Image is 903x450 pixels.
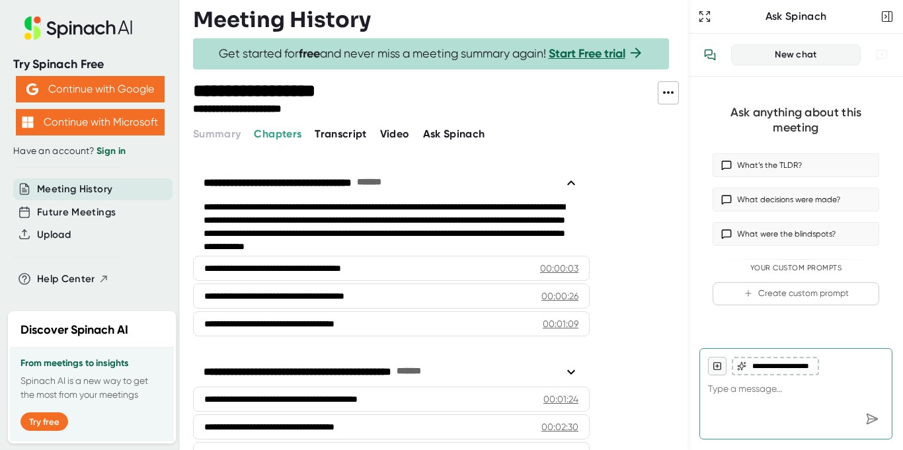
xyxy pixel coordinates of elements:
span: Summary [193,128,241,140]
div: Ask anything about this meeting [713,105,879,135]
div: 00:01:24 [543,393,578,406]
div: Send message [860,407,884,431]
div: New chat [740,49,852,61]
a: Start Free trial [549,46,625,61]
b: free [299,46,320,61]
button: Chapters [254,126,301,142]
h2: Discover Spinach AI [20,321,128,339]
h3: From meetings to insights [20,358,163,369]
button: Close conversation sidebar [878,7,896,26]
button: What were the blindspots? [713,222,879,246]
img: Aehbyd4JwY73AAAAAElFTkSuQmCC [26,83,38,95]
span: Help Center [37,272,95,287]
button: View conversation history [697,42,723,68]
button: Ask Spinach [423,126,485,142]
a: Sign in [97,145,126,157]
button: Upload [37,227,71,243]
span: Ask Spinach [423,128,485,140]
span: Chapters [254,128,301,140]
div: 00:01:09 [543,317,578,330]
div: 00:00:03 [540,262,578,275]
button: Summary [193,126,241,142]
button: What decisions were made? [713,188,879,211]
div: Ask Spinach [714,10,878,23]
button: Transcript [315,126,367,142]
button: Help Center [37,272,109,287]
div: Your Custom Prompts [713,264,879,273]
h3: Meeting History [193,7,371,32]
button: Expand to Ask Spinach page [695,7,714,26]
p: Spinach AI is a new way to get the most from your meetings [20,374,163,402]
button: Continue with Microsoft [16,109,165,135]
span: Transcript [315,128,367,140]
div: Try Spinach Free [13,57,167,72]
button: Meeting History [37,182,112,197]
button: Future Meetings [37,205,116,220]
button: What’s the TLDR? [713,153,879,177]
button: Continue with Google [16,76,165,102]
div: 00:02:30 [541,420,578,433]
button: Video [380,126,410,142]
span: Get started for and never miss a meeting summary again! [219,46,644,61]
div: Have an account? [13,145,167,157]
button: Try free [20,412,68,431]
span: Video [380,128,410,140]
div: 00:00:26 [541,289,578,303]
button: Create custom prompt [713,282,879,305]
